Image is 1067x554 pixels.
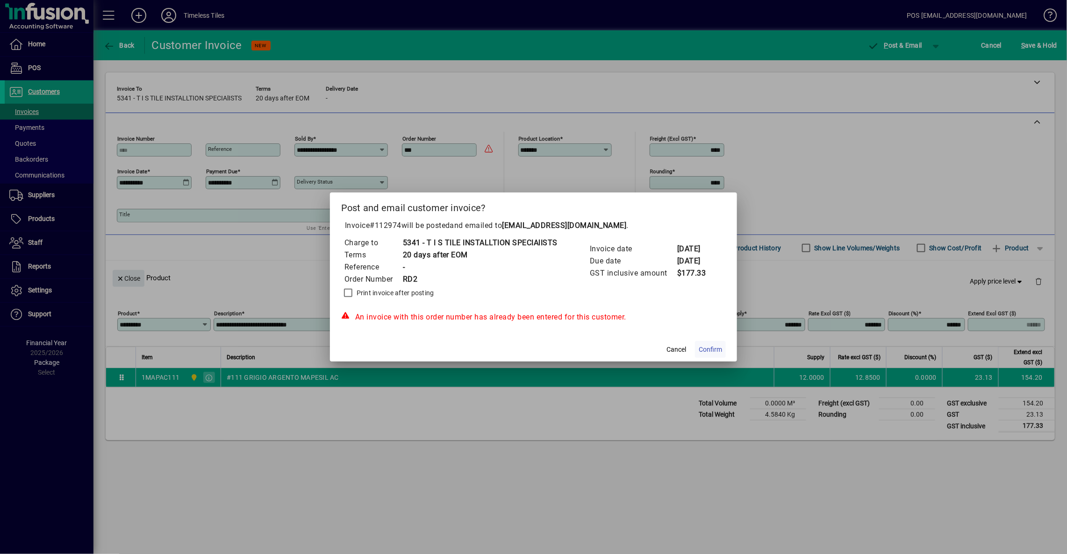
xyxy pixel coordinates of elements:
[450,221,627,230] span: and emailed to
[661,341,691,358] button: Cancel
[330,192,738,220] h2: Post and email customer invoice?
[589,267,677,279] td: GST inclusive amount
[344,261,402,273] td: Reference
[402,273,558,285] td: RD2
[341,312,726,323] div: An invoice with this order number has already been entered for this customer.
[502,221,627,230] b: [EMAIL_ADDRESS][DOMAIN_NAME]
[589,255,677,267] td: Due date
[677,255,714,267] td: [DATE]
[402,261,558,273] td: -
[589,243,677,255] td: Invoice date
[355,288,434,298] label: Print invoice after posting
[402,237,558,249] td: 5341 - T I S TILE INSTALLTION SPECIAlISTS
[344,249,402,261] td: Terms
[344,273,402,285] td: Order Number
[699,345,722,355] span: Confirm
[344,237,402,249] td: Charge to
[677,267,714,279] td: $177.33
[666,345,686,355] span: Cancel
[402,249,558,261] td: 20 days after EOM
[677,243,714,255] td: [DATE]
[341,220,726,231] p: Invoice will be posted .
[695,341,726,358] button: Confirm
[370,221,401,230] span: #112974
